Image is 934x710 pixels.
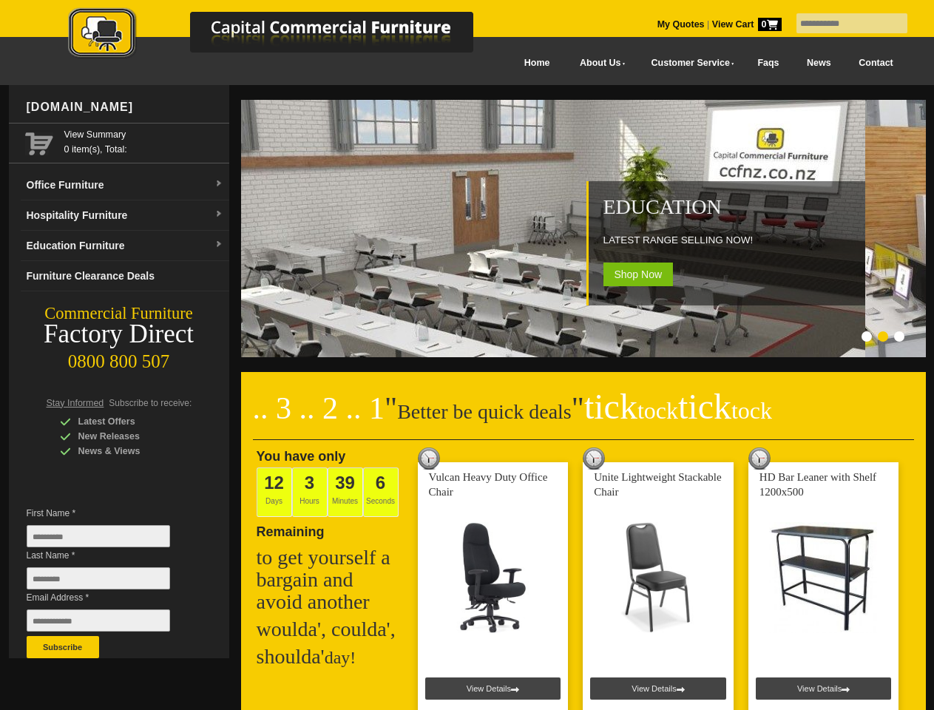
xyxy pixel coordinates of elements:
[712,19,782,30] strong: View Cart
[894,331,904,342] li: Page dot 3
[335,473,355,493] span: 39
[744,47,793,80] a: Faqs
[292,467,328,517] span: Hours
[257,618,405,640] h2: woulda', coulda',
[27,548,192,563] span: Last Name *
[27,590,192,605] span: Email Address *
[27,567,170,589] input: Last Name *
[9,324,229,345] div: Factory Direct
[21,261,229,291] a: Furniture Clearance Deals
[634,47,743,80] a: Customer Service
[60,444,200,459] div: News & Views
[376,473,385,493] span: 6
[418,447,440,470] img: tick tock deal clock
[603,263,673,286] span: Shop Now
[758,18,782,31] span: 0
[21,85,229,129] div: [DOMAIN_NAME]
[572,391,772,425] span: "
[657,19,705,30] a: My Quotes
[583,447,605,470] img: tick tock deal clock
[180,100,867,357] img: Education
[325,648,356,667] span: day!
[257,467,292,517] span: Days
[363,467,399,517] span: Seconds
[748,447,771,470] img: tick tock deal clock
[603,233,857,248] p: LATEST RANGE SELLING NOW!
[253,396,914,440] h2: Better be quick deals
[385,391,397,425] span: "
[305,473,314,493] span: 3
[9,344,229,372] div: 0800 800 507
[709,19,781,30] a: View Cart0
[21,170,229,200] a: Office Furnituredropdown
[257,646,405,669] h2: shoulda'
[214,240,223,249] img: dropdown
[264,473,284,493] span: 12
[21,231,229,261] a: Education Furnituredropdown
[253,391,385,425] span: .. 3 .. 2 .. 1
[27,7,545,61] img: Capital Commercial Furniture Logo
[60,414,200,429] div: Latest Offers
[9,303,229,324] div: Commercial Furniture
[637,397,678,424] span: tock
[793,47,845,80] a: News
[64,127,223,155] span: 0 item(s), Total:
[257,449,346,464] span: You have only
[214,210,223,219] img: dropdown
[564,47,634,80] a: About Us
[47,398,104,408] span: Stay Informed
[862,331,872,342] li: Page dot 1
[878,331,888,342] li: Page dot 2
[845,47,907,80] a: Contact
[27,506,192,521] span: First Name *
[731,397,772,424] span: tock
[27,609,170,632] input: Email Address *
[21,200,229,231] a: Hospitality Furnituredropdown
[328,467,363,517] span: Minutes
[257,547,405,613] h2: to get yourself a bargain and avoid another
[603,196,857,218] h2: Education
[27,525,170,547] input: First Name *
[257,518,325,539] span: Remaining
[60,429,200,444] div: New Releases
[64,127,223,142] a: View Summary
[27,7,545,66] a: Capital Commercial Furniture Logo
[27,636,99,658] button: Subscribe
[214,180,223,189] img: dropdown
[584,387,772,426] span: tick tick
[109,398,192,408] span: Subscribe to receive:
